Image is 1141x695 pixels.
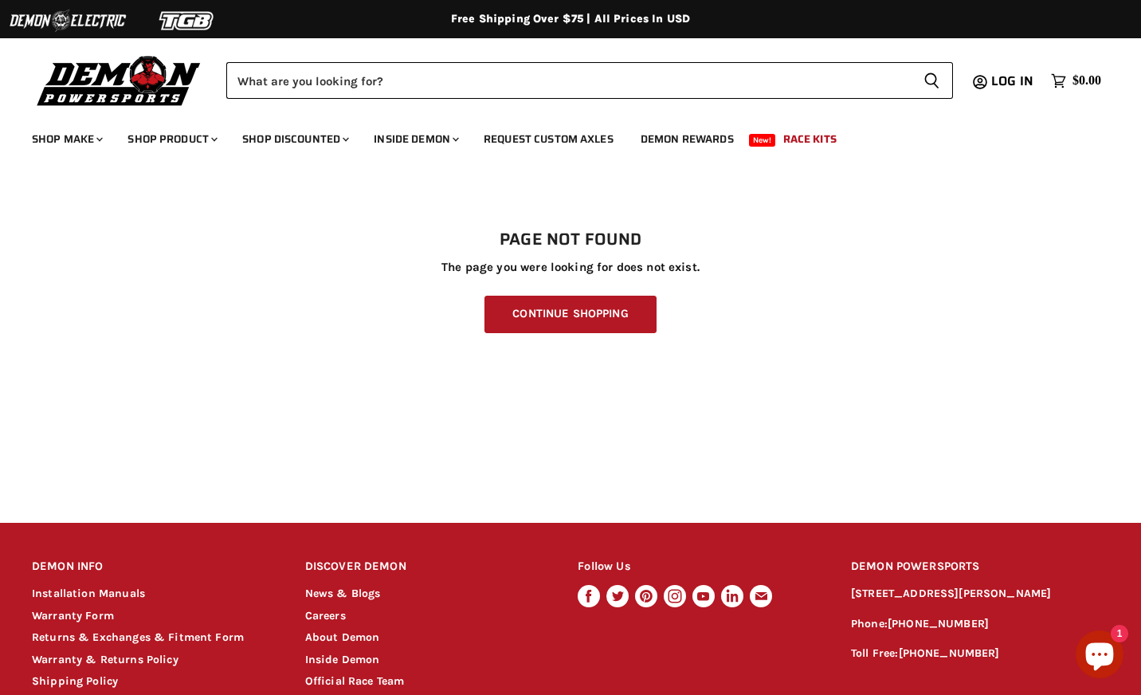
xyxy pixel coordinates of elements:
[984,74,1043,88] a: Log in
[116,123,227,155] a: Shop Product
[226,62,953,99] form: Product
[991,71,1033,91] span: Log in
[911,62,953,99] button: Search
[20,123,112,155] a: Shop Make
[749,134,776,147] span: New!
[1072,73,1101,88] span: $0.00
[851,548,1109,586] h2: DEMON POWERSPORTS
[8,6,127,36] img: Demon Electric Logo 2
[472,123,625,155] a: Request Custom Axles
[32,548,275,586] h2: DEMON INFO
[851,585,1109,603] p: [STREET_ADDRESS][PERSON_NAME]
[32,630,244,644] a: Returns & Exchanges & Fitment Form
[305,587,381,600] a: News & Blogs
[305,674,405,688] a: Official Race Team
[32,52,206,108] img: Demon Powersports
[305,630,380,644] a: About Demon
[230,123,359,155] a: Shop Discounted
[305,548,548,586] h2: DISCOVER DEMON
[851,615,1109,634] p: Phone:
[771,123,849,155] a: Race Kits
[578,548,821,586] h2: Follow Us
[32,653,178,666] a: Warranty & Returns Policy
[362,123,469,155] a: Inside Demon
[851,645,1109,663] p: Toll Free:
[32,587,145,600] a: Installation Manuals
[305,653,380,666] a: Inside Demon
[127,6,247,36] img: TGB Logo 2
[1043,69,1109,92] a: $0.00
[899,646,1000,660] a: [PHONE_NUMBER]
[226,62,911,99] input: Search
[20,116,1097,155] ul: Main menu
[32,674,118,688] a: Shipping Policy
[629,123,746,155] a: Demon Rewards
[32,609,114,622] a: Warranty Form
[305,609,346,622] a: Careers
[32,261,1109,274] p: The page you were looking for does not exist.
[484,296,656,333] a: Continue Shopping
[32,230,1109,249] h1: Page not found
[888,617,989,630] a: [PHONE_NUMBER]
[1071,630,1128,682] inbox-online-store-chat: Shopify online store chat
